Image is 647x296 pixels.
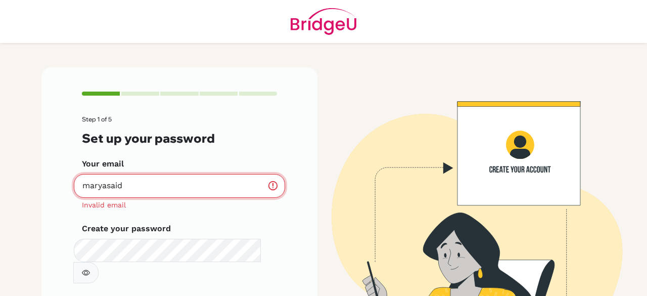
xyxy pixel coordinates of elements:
[74,174,285,198] input: Insert your email*
[82,131,277,146] h3: Set up your password
[82,223,171,235] label: Create your password
[82,158,124,170] label: Your email
[82,200,277,210] div: Invalid email
[82,115,112,123] span: Step 1 of 5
